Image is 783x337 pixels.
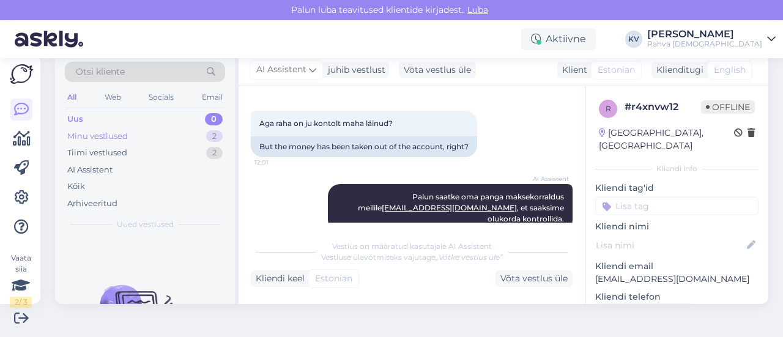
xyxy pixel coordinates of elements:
span: 12:01 [254,158,300,167]
span: Vestluse ülevõtmiseks vajutage [321,253,503,262]
span: AI Assistent [523,174,569,183]
span: Luba [464,4,492,15]
input: Lisa nimi [596,239,744,252]
span: Palun saatke oma panga maksekorraldus meilile , et saaksime olukorda kontrollida. [358,192,566,223]
div: Arhiveeritud [67,198,117,210]
div: Aktiivne [521,28,596,50]
div: Klienditugi [651,64,703,76]
div: juhib vestlust [323,64,385,76]
div: Kõik [67,180,85,193]
div: Küsi telefoninumbrit [595,303,694,320]
span: Offline [701,100,755,114]
div: Rahva [DEMOGRAPHIC_DATA] [647,39,762,49]
input: Lisa tag [595,197,759,215]
span: Estonian [598,64,635,76]
div: # r4xnvw12 [625,100,701,114]
div: Võta vestlus üle [399,62,476,78]
div: Uus [67,113,83,125]
p: Kliendi nimi [595,220,759,233]
div: 2 [206,130,223,143]
div: Klient [557,64,587,76]
div: 0 [205,113,223,125]
p: Kliendi tag'id [595,182,759,194]
img: Askly Logo [10,64,33,84]
span: Uued vestlused [117,219,174,230]
div: Web [102,89,124,105]
p: [EMAIL_ADDRESS][DOMAIN_NAME] [595,273,759,286]
div: Võta vestlus üle [495,270,573,287]
div: AI Assistent [67,164,113,176]
span: Otsi kliente [76,65,125,78]
span: Vestlus on määratud kasutajale AI Assistent [332,242,492,251]
div: 2 / 3 [10,297,32,308]
div: All [65,89,79,105]
i: „Võtke vestlus üle” [436,253,503,262]
span: Estonian [315,272,352,285]
p: Kliendi email [595,260,759,273]
div: Email [199,89,225,105]
span: Aga raha on ju kontolt maha läinud? [259,119,393,128]
div: But the money has been taken out of the account, right? [251,136,477,157]
div: KV [625,31,642,48]
div: Kliendi info [595,163,759,174]
div: Socials [146,89,176,105]
div: Kliendi keel [251,272,305,285]
span: r [606,104,611,113]
span: English [714,64,746,76]
div: Minu vestlused [67,130,128,143]
a: [EMAIL_ADDRESS][DOMAIN_NAME] [382,203,517,212]
div: 2 [206,147,223,159]
a: [PERSON_NAME]Rahva [DEMOGRAPHIC_DATA] [647,29,776,49]
p: Kliendi telefon [595,291,759,303]
div: [GEOGRAPHIC_DATA], [GEOGRAPHIC_DATA] [599,127,734,152]
div: Tiimi vestlused [67,147,127,159]
span: AI Assistent [256,63,306,76]
div: [PERSON_NAME] [647,29,762,39]
div: Vaata siia [10,253,32,308]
